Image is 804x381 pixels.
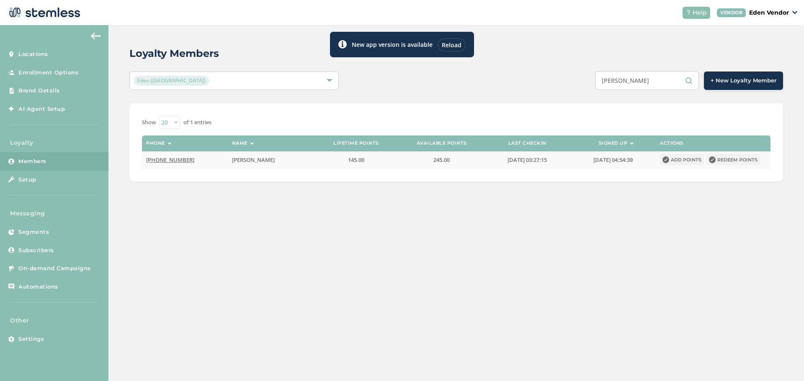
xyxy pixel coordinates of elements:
[7,4,80,21] img: logo-dark-0685b13c.svg
[686,10,691,15] img: icon-help-white-03924b79.svg
[18,228,49,236] span: Segments
[91,33,101,39] img: icon-arrow-back-accent-c549486e.svg
[656,136,770,151] th: Actions
[333,141,379,146] label: Lifetime points
[508,141,546,146] label: Last checkin
[146,156,194,164] span: [PHONE_NUMBER]
[352,40,433,49] label: New app version is available
[18,50,48,59] span: Locations
[599,141,628,146] label: Signed up
[593,156,633,164] span: [DATE] 04:54:39
[18,283,58,291] span: Automations
[660,154,704,166] button: Add points
[142,118,156,127] label: Show
[18,246,54,255] span: Subscribers
[433,156,450,164] span: 245.00
[18,335,44,343] span: Settings
[232,141,247,146] label: Name
[317,156,394,164] label: 145.00
[146,156,223,164] label: (918) 500-2871
[717,8,746,17] div: VENDOR
[762,341,804,381] iframe: Chat Widget
[18,105,65,113] span: AI Agent Setup
[232,156,309,164] label: Dewayne Casey Culbert
[18,87,60,95] span: Brand Details
[749,8,789,17] p: Eden Vendor
[438,38,466,52] div: Reload
[167,143,172,145] img: icon-sort-1e1d7615.svg
[348,156,364,164] span: 145.00
[693,8,707,17] span: Help
[232,156,275,164] span: [PERSON_NAME]
[18,264,91,273] span: On-demand Campaigns
[508,156,547,164] span: [DATE] 03:27:15
[18,176,36,184] span: Setup
[134,76,209,86] span: Eden ([GEOGRAPHIC_DATA])
[489,156,566,164] label: 2024-03-06 03:27:15
[704,72,783,90] button: + New Loyalty Member
[129,46,219,61] h2: Loyalty Members
[250,143,254,145] img: icon-sort-1e1d7615.svg
[146,141,165,146] label: Phone
[18,157,46,166] span: Members
[183,118,211,127] label: of 1 entries
[18,69,78,77] span: Enrollment Options
[595,71,699,90] input: Search
[417,141,467,146] label: Available points
[630,143,634,145] img: icon-sort-1e1d7615.svg
[403,156,480,164] label: 245.00
[792,11,797,14] img: icon_down-arrow-small-66adaf34.svg
[338,40,347,49] img: icon-toast-info-b13014a2.svg
[706,154,760,166] button: Redeem points
[575,156,652,164] label: 2024-01-22 04:54:39
[711,77,776,85] span: + New Loyalty Member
